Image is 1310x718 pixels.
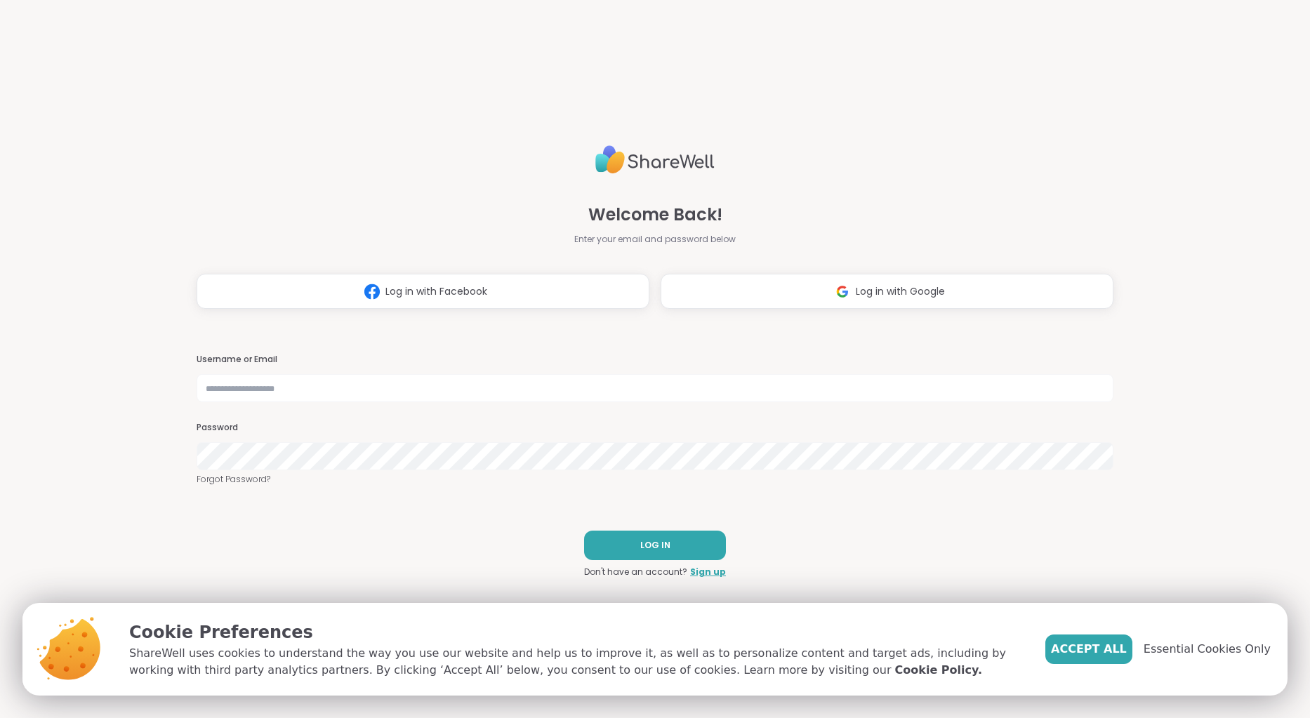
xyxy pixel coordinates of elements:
img: ShareWell Logomark [829,279,856,305]
a: Forgot Password? [197,473,1113,486]
button: LOG IN [584,531,726,560]
button: Log in with Facebook [197,274,649,309]
span: Essential Cookies Only [1144,641,1271,658]
p: ShareWell uses cookies to understand the way you use our website and help us to improve it, as we... [129,645,1023,679]
span: LOG IN [640,539,670,552]
button: Accept All [1045,634,1132,664]
span: Accept All [1051,641,1127,658]
button: Log in with Google [661,274,1113,309]
h3: Password [197,422,1113,434]
img: ShareWell Logomark [359,279,385,305]
img: ShareWell Logo [595,140,715,180]
h3: Username or Email [197,354,1113,366]
p: Cookie Preferences [129,620,1023,645]
a: Cookie Policy. [895,662,982,679]
a: Sign up [690,566,726,578]
span: Enter your email and password below [574,233,736,246]
span: Log in with Facebook [385,284,487,299]
span: Log in with Google [856,284,945,299]
span: Welcome Back! [588,202,722,227]
span: Don't have an account? [584,566,687,578]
